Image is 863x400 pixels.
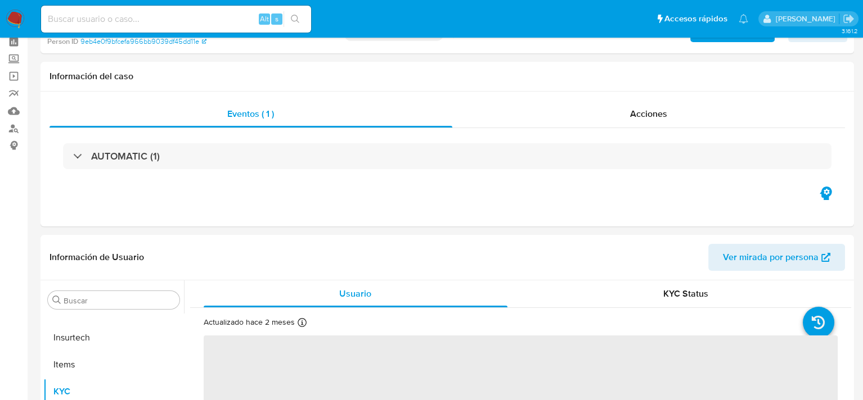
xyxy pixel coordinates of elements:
span: Usuario [339,287,371,300]
input: Buscar [64,296,175,306]
b: Person ID [47,37,78,47]
span: Alt [260,13,269,24]
a: Salir [843,13,855,25]
span: Eventos ( 1 ) [227,107,274,120]
button: Items [43,351,184,378]
button: Buscar [52,296,61,304]
button: Ver mirada por persona [708,244,845,271]
span: KYC Status [663,287,708,300]
a: Notificaciones [739,14,748,24]
span: s [275,13,278,24]
button: Insurtech [43,324,184,351]
span: 3.161.2 [841,26,857,35]
h1: Información de Usuario [50,252,144,263]
div: AUTOMATIC (1) [63,143,831,169]
input: Buscar usuario o caso... [41,12,311,26]
p: Actualizado hace 2 meses [204,317,295,328]
p: diego.ortizcastro@mercadolibre.com.mx [775,13,839,24]
span: Ver mirada por persona [723,244,819,271]
span: Acciones [630,107,667,120]
span: Accesos rápidos [664,13,727,25]
h3: AUTOMATIC (1) [91,150,160,162]
h1: Información del caso [50,71,845,82]
a: 9eb4e0f9bfcefa966bb9039df45dd11e [80,37,206,47]
button: search-icon [284,11,307,27]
